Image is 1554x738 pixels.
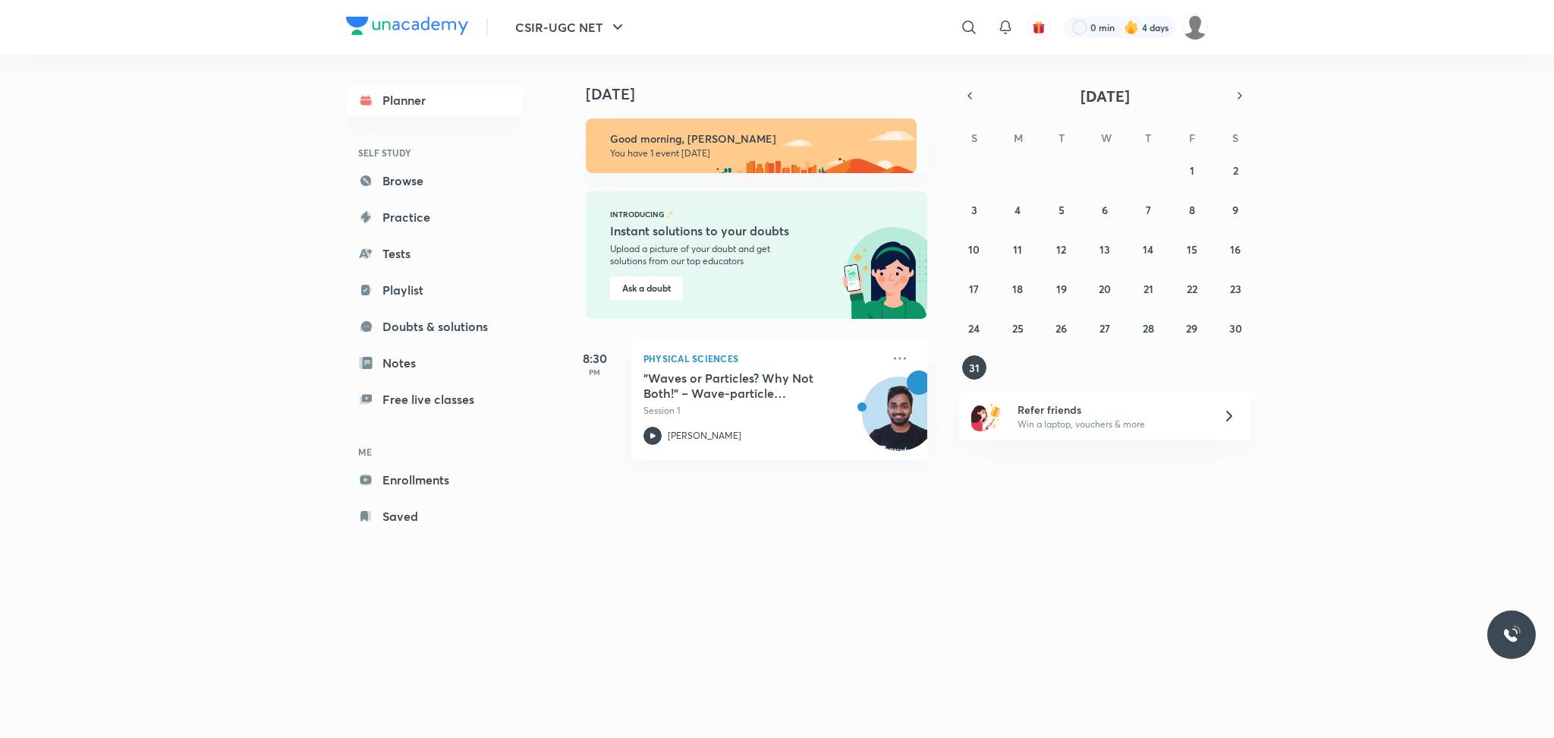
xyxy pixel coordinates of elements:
[586,85,942,103] h4: [DATE]
[1189,131,1195,145] abbr: Friday
[1049,316,1074,340] button: August 26, 2025
[1232,203,1238,217] abbr: August 9, 2025
[1230,242,1241,257] abbr: August 16, 2025
[346,311,522,342] a: Doubts & solutions
[1027,15,1051,39] button: avatar
[1182,14,1208,40] img: Rai Haldar
[1190,163,1194,178] abbr: August 1, 2025
[1180,276,1204,301] button: August 22, 2025
[1081,86,1130,106] span: [DATE]
[506,12,636,43] button: CSIR-UGC NET
[1059,203,1065,217] abbr: August 5, 2025
[1229,321,1242,336] abbr: August 30, 2025
[1502,626,1521,644] img: ttu
[1233,163,1238,178] abbr: August 2, 2025
[1143,242,1153,257] abbr: August 14, 2025
[1013,242,1022,257] abbr: August 11, 2025
[610,147,903,159] p: You have 1 event [DATE]
[1005,276,1030,301] button: August 18, 2025
[1180,316,1204,340] button: August 29, 2025
[668,429,741,443] p: [PERSON_NAME]
[1014,131,1023,145] abbr: Monday
[1015,203,1021,217] abbr: August 4, 2025
[1093,316,1117,340] button: August 27, 2025
[980,85,1229,106] button: [DATE]
[346,85,522,115] a: Planner
[962,355,986,380] button: August 31, 2025
[610,210,665,219] p: Introducing
[1099,321,1110,336] abbr: August 27, 2025
[1186,321,1197,336] abbr: August 29, 2025
[346,275,522,305] a: Playlist
[969,361,980,375] abbr: August 31, 2025
[1223,316,1247,340] button: August 30, 2025
[1180,237,1204,261] button: August 15, 2025
[1018,418,1204,431] p: Win a laptop, vouchers & more
[643,404,882,418] p: Session 1
[1012,321,1024,336] abbr: August 25, 2025
[962,197,986,222] button: August 3, 2025
[1093,197,1117,222] button: August 6, 2025
[1101,131,1112,145] abbr: Wednesday
[1056,282,1067,296] abbr: August 19, 2025
[1187,242,1197,257] abbr: August 15, 2025
[1223,276,1247,301] button: August 23, 2025
[346,238,522,269] a: Tests
[1049,237,1074,261] button: August 12, 2025
[610,222,810,240] h5: Instant solutions to your doubts
[346,166,522,196] a: Browse
[968,242,980,257] abbr: August 10, 2025
[1056,242,1066,257] abbr: August 12, 2025
[1230,282,1241,296] abbr: August 23, 2025
[1189,203,1195,217] abbr: August 8, 2025
[863,385,936,458] img: Avatar
[346,140,522,166] h6: SELF STUDY
[1223,237,1247,261] button: August 16, 2025
[643,349,882,367] p: Physical Sciences
[1093,237,1117,261] button: August 13, 2025
[1180,158,1204,182] button: August 1, 2025
[1059,131,1065,145] abbr: Tuesday
[1232,131,1238,145] abbr: Saturday
[1055,321,1067,336] abbr: August 26, 2025
[969,282,979,296] abbr: August 17, 2025
[610,243,806,267] p: Upload a picture of your doubt and get solutions from our top educators
[1049,276,1074,301] button: August 19, 2025
[1136,197,1160,222] button: August 7, 2025
[666,210,675,219] img: feature
[346,439,522,465] h6: ME
[346,465,522,495] a: Enrollments
[1143,321,1154,336] abbr: August 28, 2025
[962,316,986,340] button: August 24, 2025
[1136,237,1160,261] button: August 14, 2025
[1180,197,1204,222] button: August 8, 2025
[1005,197,1030,222] button: August 4, 2025
[346,384,522,415] a: Free live classes
[1012,282,1023,296] abbr: August 18, 2025
[1018,402,1204,418] h6: Refer friends
[1099,242,1110,257] abbr: August 13, 2025
[1145,131,1151,145] abbr: Thursday
[1005,237,1030,261] button: August 11, 2025
[971,203,977,217] abbr: August 3, 2025
[971,131,977,145] abbr: Sunday
[565,349,625,367] h5: 8:30
[643,371,832,401] h5: "Waves or Particles? Why Not Both!" – Wave-particle duality and experiments
[1146,203,1151,217] abbr: August 7, 2025
[610,276,683,301] button: Ask a doubt
[346,202,522,232] a: Practice
[1032,20,1046,34] img: avatar
[1005,316,1030,340] button: August 25, 2025
[610,132,903,146] h6: Good morning, [PERSON_NAME]
[1223,158,1247,182] button: August 2, 2025
[1093,276,1117,301] button: August 20, 2025
[565,367,625,377] p: PM
[346,348,522,378] a: Notes
[1143,282,1153,296] abbr: August 21, 2025
[346,501,522,531] a: Saved
[586,118,917,173] img: morning
[962,276,986,301] button: August 17, 2025
[1124,20,1139,35] img: streak
[971,401,1002,431] img: referral
[962,237,986,261] button: August 10, 2025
